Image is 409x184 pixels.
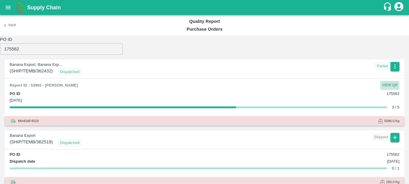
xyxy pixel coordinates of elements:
[1,1,15,14] button: open drawer
[386,91,399,97] p: 175562
[386,152,399,158] p: 175562
[15,2,27,14] img: logo
[387,159,399,164] p: [DATE]
[18,118,39,124] span: MH45AF4518
[10,62,243,68] p: Banana Export, Banana Exp...
[10,68,53,76] span: ( SHIP/TEMB/362432 )
[10,133,243,139] p: Banana Export
[10,83,78,88] p: Report ID : 53992 - [PERSON_NAME]
[83,25,326,33] h6: Purchase Orders
[374,62,390,70] div: Partial
[392,105,399,110] p: 3 / 5
[83,17,326,25] h6: Quality Report
[10,117,17,124] img: truck
[393,1,404,14] div: account of current user
[58,68,82,76] div: Dispatched
[10,159,35,164] p: Dispatch date
[10,139,53,147] span: ( SHIP/TEMB/362519 )
[380,81,399,90] button: View QR
[10,98,22,103] p: [DATE]
[384,118,399,124] span: 5096.0 Kg
[10,91,20,97] p: PO ID
[27,5,61,11] b: Supply Chain
[27,3,383,12] a: Supply Chain
[392,166,399,171] p: 0 / 1
[383,2,393,13] div: customer-support
[378,118,383,123] img: WeightIcon
[371,133,390,141] div: Skipped
[10,152,20,158] p: PO ID
[58,139,82,147] div: Dispatched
